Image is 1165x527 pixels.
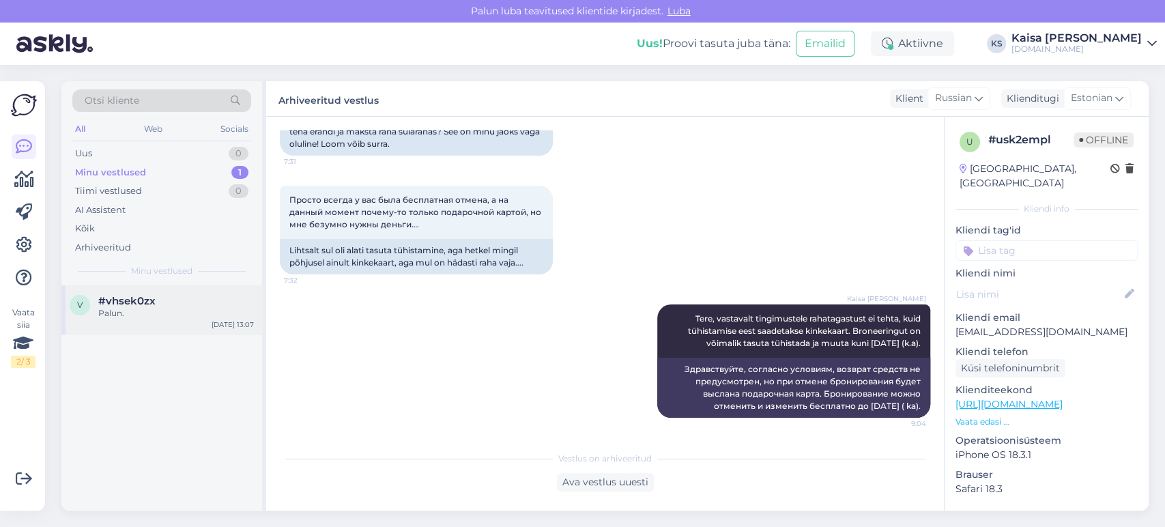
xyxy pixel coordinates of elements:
[955,510,1138,522] div: [PERSON_NAME]
[558,453,652,465] span: Vestlus on arhiveeritud
[557,473,654,492] div: Ava vestlus uuesti
[1011,33,1157,55] a: Kaisa [PERSON_NAME][DOMAIN_NAME]
[77,300,83,310] span: v
[75,241,131,255] div: Arhiveeritud
[11,356,35,368] div: 2 / 3
[85,94,139,108] span: Otsi kliente
[935,91,972,106] span: Russian
[289,195,543,229] span: Просто всегда у вас была бесплатная отмена, а на данный момент почему-то только подарочной картой...
[1074,132,1134,147] span: Offline
[75,184,142,198] div: Tiimi vestlused
[955,203,1138,215] div: Kliendi info
[11,307,35,368] div: Vaata siia
[955,240,1138,261] input: Lisa tag
[231,166,248,180] div: 1
[988,132,1074,148] div: # usk2empl
[955,266,1138,281] p: Kliendi nimi
[284,156,335,167] span: 7:31
[955,359,1065,378] div: Küsi telefoninumbrit
[966,137,973,147] span: u
[955,223,1138,238] p: Kliendi tag'id
[871,31,954,56] div: Aktiivne
[890,91,923,106] div: Klient
[956,287,1122,302] input: Lisa nimi
[141,120,165,138] div: Web
[955,345,1138,359] p: Kliendi telefon
[955,416,1138,428] p: Vaata edasi ...
[796,31,854,57] button: Emailid
[688,313,923,348] span: Tere, vastavalt tingimustele rahatagastust ei tehta, kuid tühistamise eest saadetakse kinkekaart....
[212,319,254,330] div: [DATE] 13:07
[280,239,553,274] div: Lihtsalt sul oli alati tasuta tühistamine, aga hetkel mingil põhjusel ainult kinkekaart, aga mul ...
[98,307,254,319] div: Palun.
[75,147,92,160] div: Uus
[75,222,95,236] div: Kõik
[955,468,1138,482] p: Brauser
[663,5,695,17] span: Luba
[1011,33,1142,44] div: Kaisa [PERSON_NAME]
[1011,44,1142,55] div: [DOMAIN_NAME]
[960,162,1110,190] div: [GEOGRAPHIC_DATA], [GEOGRAPHIC_DATA]
[987,34,1006,53] div: KS
[218,120,251,138] div: Socials
[657,358,930,418] div: Здравствуйте, согласно условиям, возврат средств не предусмотрен, но при отмене бронирования буде...
[847,294,926,304] span: Kaisa [PERSON_NAME]
[1071,91,1112,106] span: Estonian
[637,35,790,52] div: Proovi tasuta juba täna:
[955,433,1138,448] p: Operatsioonisüsteem
[75,166,146,180] div: Minu vestlused
[131,265,192,277] span: Minu vestlused
[72,120,88,138] div: All
[278,89,379,108] label: Arhiveeritud vestlus
[1001,91,1059,106] div: Klienditugi
[637,37,663,50] b: Uus!
[955,482,1138,496] p: Safari 18.3
[955,383,1138,397] p: Klienditeekond
[955,325,1138,339] p: [EMAIL_ADDRESS][DOMAIN_NAME]
[98,295,156,307] span: #vhsek0zx
[955,311,1138,325] p: Kliendi email
[229,184,248,198] div: 0
[11,92,37,118] img: Askly Logo
[284,275,335,285] span: 7:32
[75,203,126,217] div: AI Assistent
[955,398,1063,410] a: [URL][DOMAIN_NAME]
[955,448,1138,462] p: iPhone OS 18.3.1
[229,147,248,160] div: 0
[875,418,926,429] span: 9:04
